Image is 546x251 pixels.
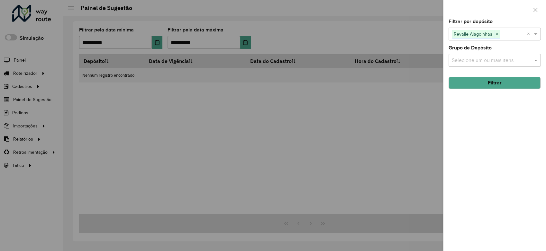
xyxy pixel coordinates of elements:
[452,30,494,38] span: Revalle Alagoinhas
[494,30,500,38] span: ×
[449,77,541,89] button: Filtrar
[449,44,492,52] label: Grupo de Depósito
[527,30,532,38] span: Clear all
[449,18,493,25] label: Filtrar por depósito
